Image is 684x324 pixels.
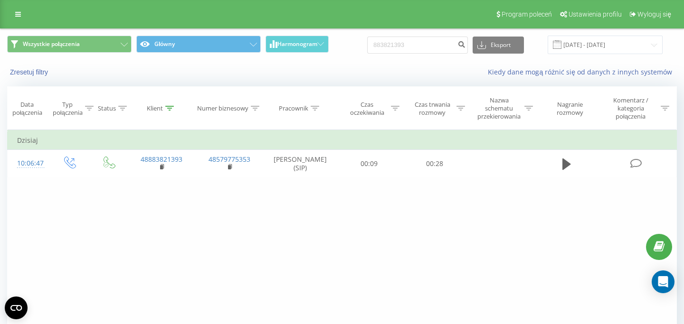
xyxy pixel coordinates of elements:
[98,104,116,112] div: Status
[264,150,337,177] td: [PERSON_NAME] (SIP)
[476,96,522,120] div: Nazwa schematu przekierowania
[488,67,677,76] a: Kiedy dane mogą różnić się od danych z innych systemów
[23,40,80,48] span: Wszystkie połączenia
[410,101,454,117] div: Czas trwania rozmowy
[603,96,658,120] div: Komentarz / kategoria połączenia
[402,150,467,177] td: 00:28
[337,150,402,177] td: 00:09
[136,36,261,53] button: Główny
[53,101,83,117] div: Typ połączenia
[209,155,250,164] a: 48579775353
[277,41,317,47] span: Harmonogram
[367,37,468,54] input: Wyszukiwanie według numeru
[8,131,677,150] td: Dzisiaj
[197,104,248,112] div: Numer biznesowy
[473,37,524,54] button: Eksport
[266,36,329,53] button: Harmonogram
[279,104,308,112] div: Pracownik
[544,101,596,117] div: Nagranie rozmowy
[652,270,674,293] div: Open Intercom Messenger
[7,68,53,76] button: Zresetuj filtry
[637,10,671,18] span: Wyloguj się
[17,154,40,173] div: 10:06:47
[147,104,163,112] div: Klient
[345,101,389,117] div: Czas oczekiwania
[7,36,132,53] button: Wszystkie połączenia
[569,10,622,18] span: Ustawienia profilu
[502,10,552,18] span: Program poleceń
[8,101,47,117] div: Data połączenia
[5,296,28,319] button: Open CMP widget
[141,155,182,164] a: 48883821393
